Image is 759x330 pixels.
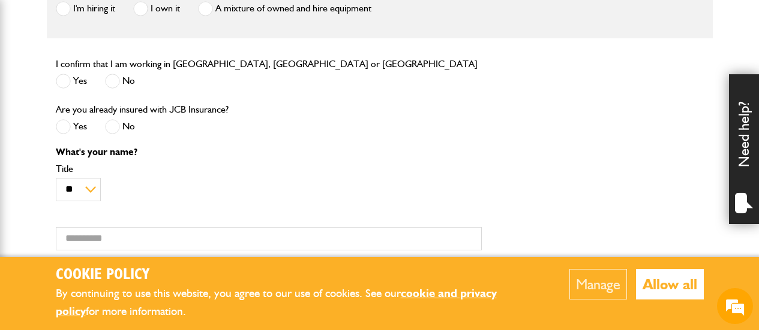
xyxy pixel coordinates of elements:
label: Are you already insured with JCB Insurance? [56,105,229,114]
label: Yes [56,74,87,89]
button: Manage [569,269,627,299]
label: Yes [56,119,87,134]
div: Minimize live chat window [197,6,226,35]
div: Need help? [729,74,759,224]
img: d_20077148190_company_1631870298795_20077148190 [20,66,50,83]
div: Chat with us now [62,67,202,83]
label: No [105,74,135,89]
textarea: Type your message and hit 'Enter' [16,217,219,259]
label: I'm hiring it [56,1,115,16]
em: Start Chat [163,252,218,268]
label: I own it [133,1,180,16]
label: No [105,119,135,134]
label: Title [56,164,482,174]
h2: Cookie Policy [56,266,533,284]
input: Enter your phone number [16,181,219,208]
label: A mixture of owned and hire equipment [198,1,371,16]
p: By continuing to use this website, you agree to our use of cookies. See our for more information. [56,284,533,321]
button: Allow all [636,269,704,299]
input: Enter your email address [16,146,219,172]
input: Enter your last name [16,111,219,137]
label: I confirm that I am working in [GEOGRAPHIC_DATA], [GEOGRAPHIC_DATA] or [GEOGRAPHIC_DATA] [56,59,478,69]
a: cookie and privacy policy [56,286,497,319]
p: What's your name? [56,147,482,157]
